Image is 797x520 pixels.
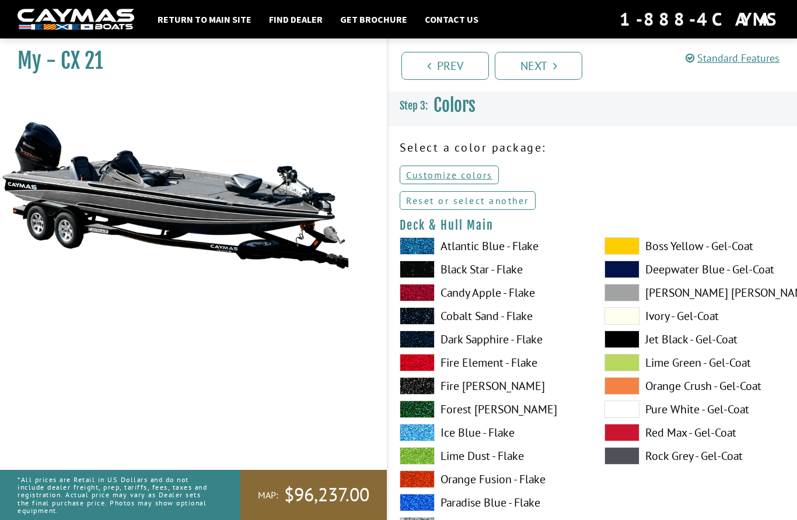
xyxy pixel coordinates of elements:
label: Dark Sapphire - Flake [400,331,581,348]
label: Red Max - Gel-Coat [604,424,786,441]
a: Get Brochure [334,12,413,27]
label: Paradise Blue - Flake [400,494,581,511]
label: Jet Black - Gel-Coat [604,331,786,348]
label: Deepwater Blue - Gel-Coat [604,261,786,278]
label: Boss Yellow - Gel-Coat [604,237,786,255]
span: $96,237.00 [284,483,369,507]
a: Next [495,52,582,80]
label: Orange Crush - Gel-Coat [604,377,786,395]
div: 1-888-4CAYMAS [620,6,779,32]
label: Lime Dust - Flake [400,447,581,465]
label: Black Star - Flake [400,261,581,278]
h4: Deck & Hull Main [400,218,785,233]
label: Fire [PERSON_NAME] [400,377,581,395]
label: Cobalt Sand - Flake [400,307,581,325]
a: Standard Features [686,51,779,65]
a: Return to main site [152,12,257,27]
label: Candy Apple - Flake [400,284,581,301]
h3: Colors [388,84,797,127]
label: [PERSON_NAME] [PERSON_NAME] - Gel-Coat [604,284,786,301]
p: *All prices are Retail in US Dollars and do not include dealer freight, prep, tariffs, fees, taxe... [18,470,214,520]
h1: My - CX 21 [18,48,358,74]
a: Prev [401,52,489,80]
label: Ice Blue - Flake [400,424,581,441]
ul: Pagination [398,50,797,80]
label: Rock Grey - Gel-Coat [604,447,786,465]
label: Orange Fusion - Flake [400,470,581,488]
p: Select a color package: [400,139,785,156]
a: Find Dealer [263,12,328,27]
a: Contact Us [419,12,484,27]
label: Atlantic Blue - Flake [400,237,581,255]
a: MAP:$96,237.00 [240,470,387,520]
a: Customize colors [400,166,499,184]
label: Lime Green - Gel-Coat [604,354,786,371]
label: Fire Element - Flake [400,354,581,371]
a: Reset or select another [400,191,536,210]
label: Forest [PERSON_NAME] [400,400,581,418]
img: white-logo-c9c8dbefe5ff5ceceb0f0178aa75bf4bb51f6bca0971e226c86eb53dfe498488.png [18,9,134,30]
label: Ivory - Gel-Coat [604,307,786,325]
span: MAP: [258,489,278,501]
label: Pure White - Gel-Coat [604,400,786,418]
